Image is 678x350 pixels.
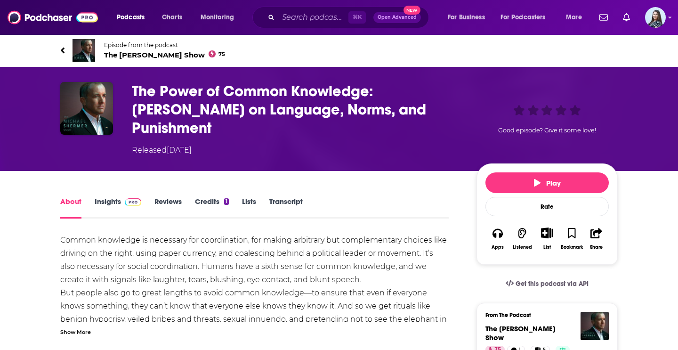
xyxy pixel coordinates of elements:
span: Podcasts [117,11,145,24]
a: Credits1 [195,197,229,219]
a: Transcript [269,197,303,219]
span: For Business [448,11,485,24]
a: Get this podcast via API [498,272,596,295]
span: Charts [162,11,182,24]
img: Podchaser Pro [125,198,141,206]
span: Monitoring [201,11,234,24]
span: Logged in as brookefortierpr [645,7,666,28]
div: Share [590,244,603,250]
button: Listened [510,221,534,256]
button: open menu [441,10,497,25]
button: Apps [485,221,510,256]
div: Search podcasts, credits, & more... [261,7,438,28]
div: Released [DATE] [132,145,192,156]
span: Good episode? Give it some love! [498,127,596,134]
span: More [566,11,582,24]
a: Reviews [154,197,182,219]
h3: From The Podcast [485,312,601,318]
span: For Podcasters [500,11,546,24]
img: The Michael Shermer Show [73,39,95,62]
span: 75 [218,52,225,57]
button: Show profile menu [645,7,666,28]
span: New [404,6,420,15]
a: Show notifications dropdown [619,9,634,25]
button: Bookmark [559,221,584,256]
button: open menu [110,10,157,25]
div: List [543,244,551,250]
div: Listened [513,244,532,250]
span: ⌘ K [348,11,366,24]
span: Get this podcast via API [516,280,589,288]
a: About [60,197,81,219]
span: The [PERSON_NAME] Show [104,50,225,59]
a: The Michael Shermer Show [485,324,556,342]
a: Lists [242,197,256,219]
span: Play [534,179,561,187]
a: The Michael Shermer ShowEpisode from the podcastThe [PERSON_NAME] Show75 [60,39,339,62]
img: User Profile [645,7,666,28]
h1: The Power of Common Knowledge: Steven Pinker on Language, Norms, and Punishment [132,82,461,137]
button: Share [584,221,609,256]
button: Open AdvancedNew [373,12,421,23]
span: Episode from the podcast [104,41,225,49]
span: Open Advanced [378,15,417,20]
a: InsightsPodchaser Pro [95,197,141,219]
span: The [PERSON_NAME] Show [485,324,556,342]
div: Show More ButtonList [535,221,559,256]
button: open menu [494,10,559,25]
div: Apps [492,244,504,250]
div: Bookmark [561,244,583,250]
button: open menu [194,10,246,25]
img: The Power of Common Knowledge: Steven Pinker on Language, Norms, and Punishment [60,82,113,135]
button: Play [485,172,609,193]
button: open menu [559,10,594,25]
a: Show notifications dropdown [596,9,612,25]
div: 1 [224,198,229,205]
a: Charts [156,10,188,25]
button: Show More Button [537,228,557,238]
img: Podchaser - Follow, Share and Rate Podcasts [8,8,98,26]
input: Search podcasts, credits, & more... [278,10,348,25]
img: The Michael Shermer Show [581,312,609,340]
div: Rate [485,197,609,216]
